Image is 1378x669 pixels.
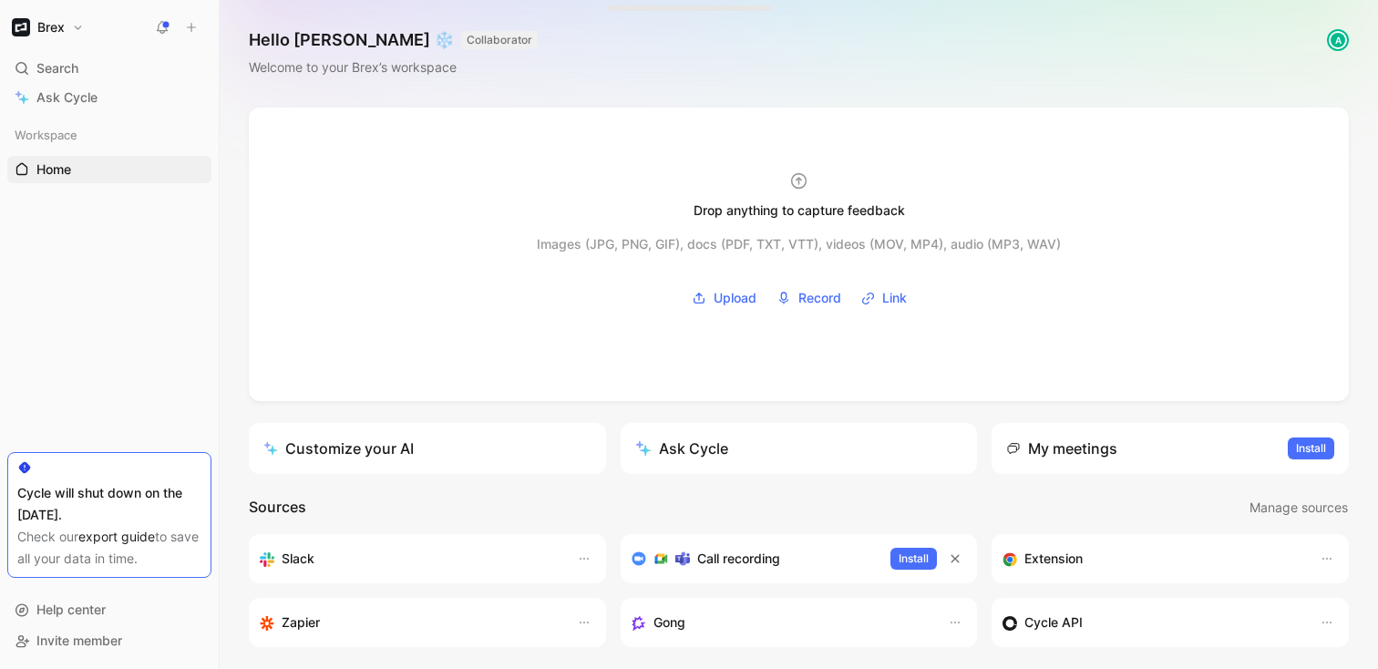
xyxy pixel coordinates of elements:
[1024,612,1083,633] h3: Cycle API
[36,633,122,648] span: Invite member
[7,84,211,111] a: Ask Cycle
[1003,548,1301,570] div: Capture feedback from anywhere on the web
[249,423,606,474] a: Customize your AI
[12,18,30,36] img: Brex
[635,437,728,459] div: Ask Cycle
[17,482,201,526] div: Cycle will shut down on the [DATE].
[855,284,913,312] button: Link
[249,57,538,78] div: Welcome to your Brex’s workspace
[461,31,538,49] button: COLLABORATOR
[15,126,77,144] span: Workspace
[37,19,65,36] h1: Brex
[714,287,756,309] span: Upload
[282,612,320,633] h3: Zapier
[36,87,98,108] span: Ask Cycle
[260,548,559,570] div: Sync your customers, send feedback and get updates in Slack
[537,233,1061,255] div: Images (JPG, PNG, GIF), docs (PDF, TXT, VTT), videos (MOV, MP4), audio (MP3, WAV)
[7,15,88,40] button: BrexBrex
[1249,496,1349,520] button: Manage sources
[770,284,848,312] button: Record
[1249,497,1348,519] span: Manage sources
[7,55,211,82] div: Search
[17,526,201,570] div: Check our to save all your data in time.
[632,548,877,570] div: Record & transcribe meetings from Zoom, Meet & Teams.
[36,602,106,617] span: Help center
[890,548,937,570] button: Install
[899,550,929,568] span: Install
[7,627,211,654] div: Invite member
[882,287,907,309] span: Link
[1329,31,1347,49] div: A
[798,287,841,309] span: Record
[7,156,211,183] a: Home
[1296,439,1326,458] span: Install
[632,612,931,633] div: Capture feedback from your incoming calls
[1024,548,1083,570] h3: Extension
[282,548,314,570] h3: Slack
[694,200,905,221] div: Drop anything to capture feedback
[1288,437,1334,459] button: Install
[7,121,211,149] div: Workspace
[621,423,978,474] button: Ask Cycle
[78,529,155,544] a: export guide
[685,284,763,312] button: Upload
[653,612,685,633] h3: Gong
[7,596,211,623] div: Help center
[36,57,78,79] span: Search
[697,548,780,570] h3: Call recording
[260,612,559,633] div: Capture feedback from thousands of sources with Zapier (survey results, recordings, sheets, etc).
[1003,612,1301,633] div: Sync customers & send feedback from custom sources. Get inspired by our favorite use case
[36,160,71,179] span: Home
[263,437,414,459] div: Customize your AI
[1006,437,1117,459] div: My meetings
[249,29,538,51] h1: Hello [PERSON_NAME] ❄️
[249,496,306,520] h2: Sources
